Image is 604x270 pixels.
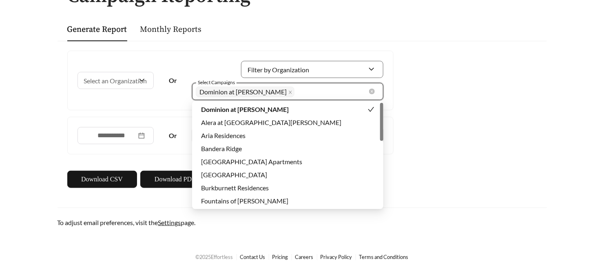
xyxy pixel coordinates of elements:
span: Download CSV [81,174,123,184]
span: close [288,90,292,95]
span: [GEOGRAPHIC_DATA] [201,171,267,179]
span: [GEOGRAPHIC_DATA] Apartments [201,158,302,165]
a: Careers [295,254,314,260]
span: Alera at [GEOGRAPHIC_DATA][PERSON_NAME] [201,118,341,126]
span: close-circle [369,89,375,94]
span: © 2025 Effortless [196,254,233,260]
span: Burkburnett Residences [201,184,269,192]
a: Settings [158,219,181,226]
span: Dominion at [PERSON_NAME] [201,105,289,113]
a: Terms and Conditions [359,254,409,260]
a: Privacy Policy [321,254,352,260]
strong: Or [169,76,177,84]
span: To adjust email preferences, visit the page. [58,219,196,226]
a: Pricing [272,254,288,260]
span: Bandera Ridge [201,145,242,152]
strong: Or [169,132,177,139]
button: Download CSV [67,171,137,188]
span: Dominion at [PERSON_NAME] [199,88,287,96]
a: Contact Us [240,254,265,260]
span: Fountains of [PERSON_NAME] [201,197,288,205]
button: Download PDF [140,171,210,188]
span: check [368,106,374,113]
span: Download PDF [155,174,195,184]
span: Aria Residences [201,132,246,139]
